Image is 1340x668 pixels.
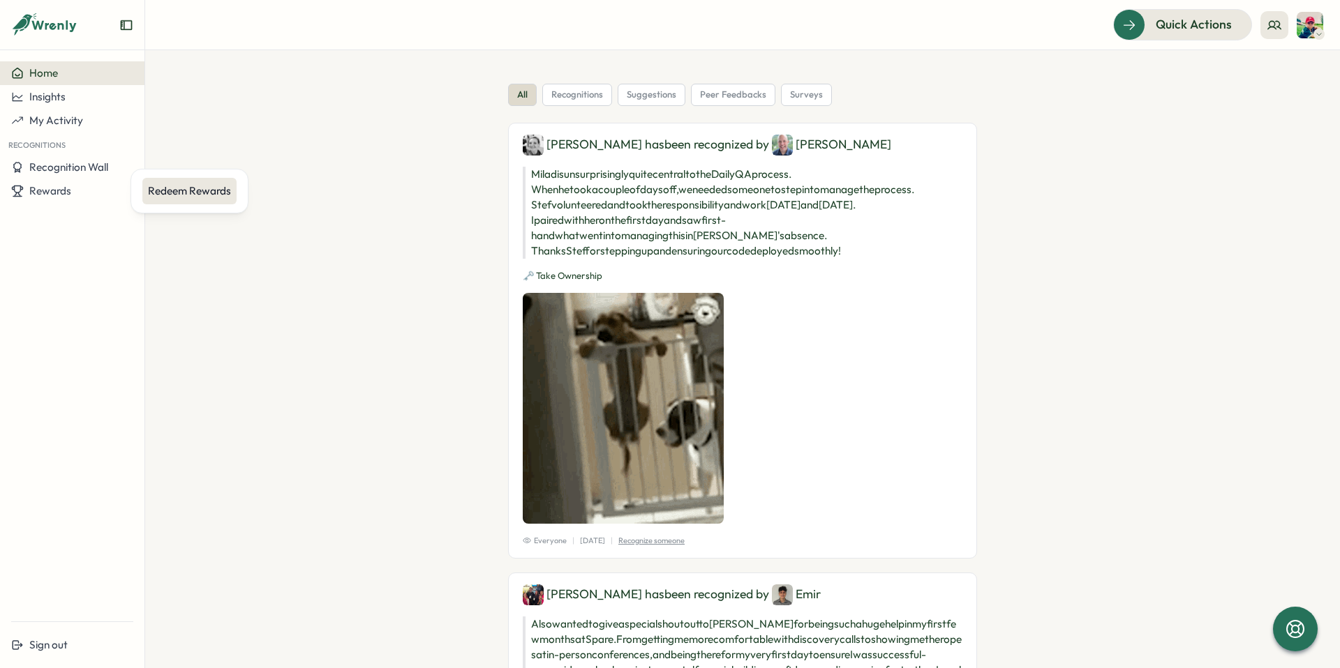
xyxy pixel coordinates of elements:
div: [PERSON_NAME] has been recognized by [523,135,962,155]
div: [PERSON_NAME] [772,135,891,155]
img: Andrew [1297,12,1323,38]
span: Sign out [29,638,68,651]
p: [DATE] [580,535,605,547]
span: Home [29,66,58,79]
div: Emir [772,584,821,605]
p: | [611,535,613,547]
span: Rewards [29,184,71,197]
img: Stefanie Kerschhackl [523,135,544,155]
img: Joel DeYoung [772,135,793,155]
span: Everyone [523,535,567,547]
span: recognitions [551,89,603,101]
img: Recognition Image [523,293,724,523]
img: Emir Nukovic [772,584,793,605]
div: Redeem Rewards [148,183,231,199]
button: Quick Actions [1113,9,1252,40]
span: all [517,89,528,101]
img: Mitch Mingay [523,584,544,605]
span: peer feedbacks [700,89,766,101]
div: [PERSON_NAME] has been recognized by [523,584,962,605]
span: Recognition Wall [29,160,108,174]
a: Redeem Rewards [142,178,237,204]
span: Quick Actions [1156,15,1232,33]
p: | [572,535,574,547]
button: Expand sidebar [119,18,133,32]
span: My Activity [29,114,83,127]
p: 🗝️ Take Ownership [523,270,962,282]
p: Recognize someone [618,535,685,547]
span: suggestions [627,89,676,101]
p: Milad is unsurprisingly quite central to the Daily QA process. When he took a couple of days off,... [523,167,962,259]
span: surveys [790,89,823,101]
span: Insights [29,90,66,103]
